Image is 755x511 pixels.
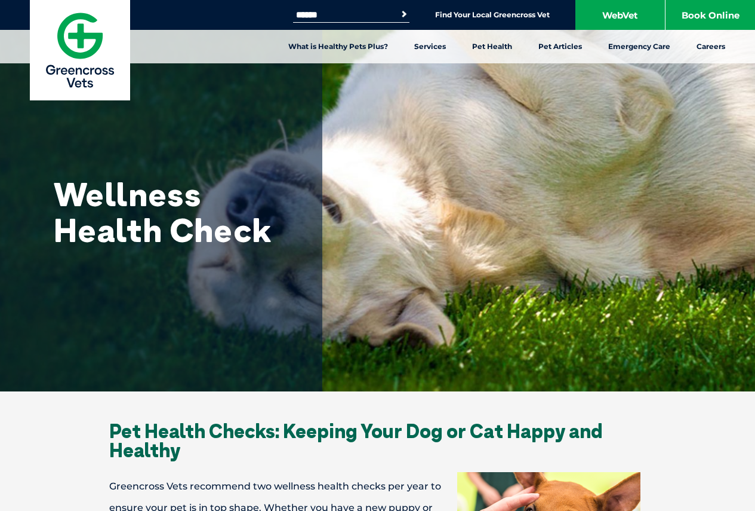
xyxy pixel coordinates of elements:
a: Emergency Care [595,30,683,63]
h1: Wellness Health Check [54,176,292,248]
a: Services [401,30,459,63]
a: Find Your Local Greencross Vet [435,10,550,20]
a: What is Healthy Pets Plus? [275,30,401,63]
button: Search [398,8,410,20]
a: Pet Health [459,30,525,63]
span: Pet Health Checks: Keeping Your Dog or Cat Happy and Healthy [109,419,603,462]
a: Careers [683,30,738,63]
a: Pet Articles [525,30,595,63]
